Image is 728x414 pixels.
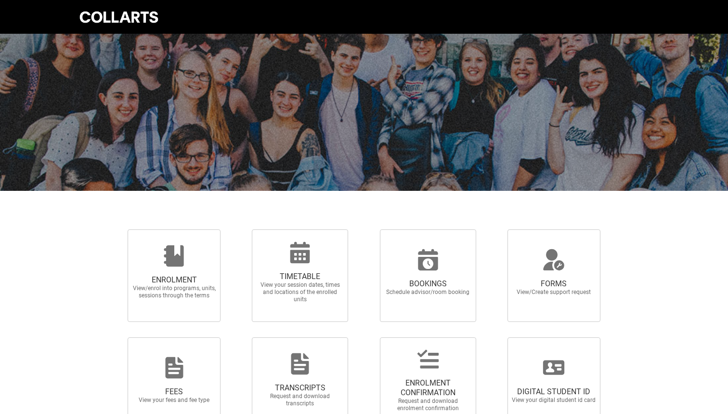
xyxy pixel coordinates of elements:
span: View your digital student id card [511,397,596,404]
span: FEES [132,387,217,397]
span: Request and download enrolment confirmation [386,398,470,412]
span: View/Create support request [511,289,596,296]
span: View your session dates, times and locations of the enrolled units [258,281,342,303]
span: FORMS [511,279,596,289]
span: DIGITAL STUDENT ID [511,387,596,397]
span: BOOKINGS [386,279,470,289]
span: TRANSCRIPTS [258,383,342,393]
span: View/enrol into programs, units, sessions through the terms [132,285,217,299]
button: User Profile [646,15,650,16]
span: TIMETABLE [258,272,342,281]
span: Schedule advisor/room booking [386,289,470,296]
span: ENROLMENT [132,275,217,285]
span: View your fees and fee type [132,397,217,404]
span: ENROLMENT CONFIRMATION [386,378,470,398]
span: Request and download transcripts [258,393,342,407]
